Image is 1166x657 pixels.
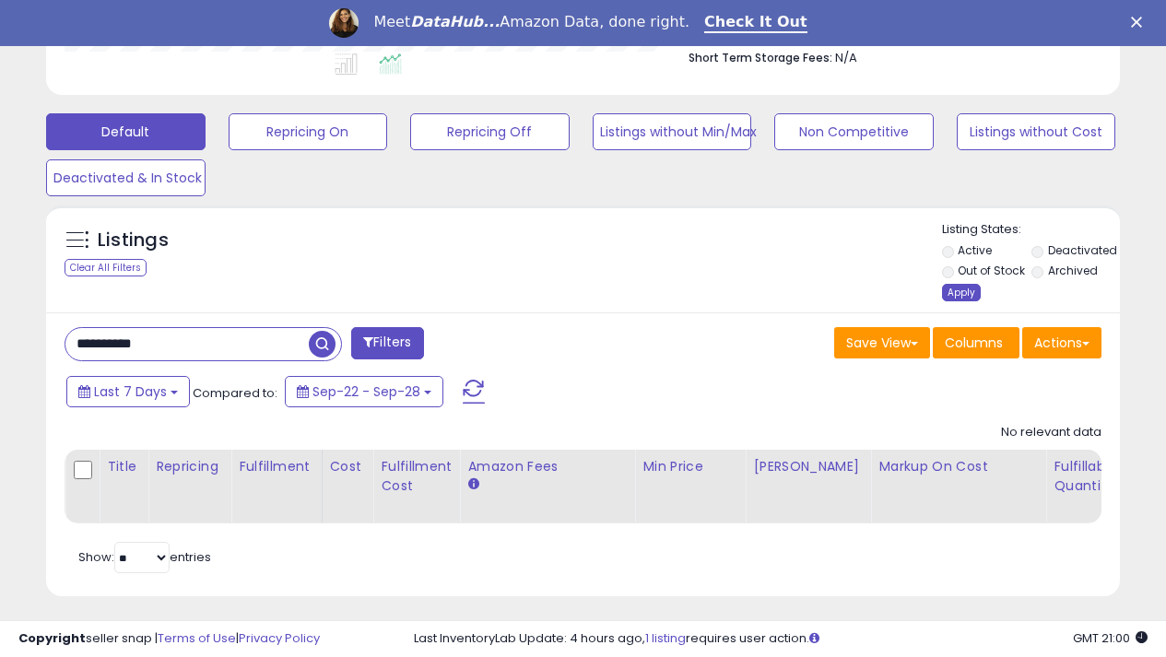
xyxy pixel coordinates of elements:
[942,221,1120,239] p: Listing States:
[1048,242,1117,258] label: Deactivated
[239,457,313,476] div: Fulfillment
[774,113,934,150] button: Non Competitive
[239,629,320,647] a: Privacy Policy
[285,376,443,407] button: Sep-22 - Sep-28
[753,457,863,476] div: [PERSON_NAME]
[645,629,686,647] a: 1 listing
[329,8,359,38] img: Profile image for Georgie
[156,457,223,476] div: Repricing
[878,457,1038,476] div: Markup on Cost
[958,242,992,258] label: Active
[467,476,478,493] small: Amazon Fees.
[957,113,1116,150] button: Listings without Cost
[410,113,570,150] button: Repricing Off
[410,13,500,30] i: DataHub...
[1022,327,1101,358] button: Actions
[229,113,388,150] button: Repricing On
[1131,17,1149,28] div: Close
[193,384,277,402] span: Compared to:
[1073,629,1148,647] span: 2025-10-6 21:00 GMT
[1048,263,1098,278] label: Archived
[958,263,1025,278] label: Out of Stock
[414,630,1148,648] div: Last InventoryLab Update: 4 hours ago, requires user action.
[642,457,737,476] div: Min Price
[46,113,206,150] button: Default
[381,457,452,496] div: Fulfillment Cost
[107,457,140,476] div: Title
[78,548,211,566] span: Show: entries
[18,629,86,647] strong: Copyright
[933,327,1019,358] button: Columns
[593,113,752,150] button: Listings without Min/Max
[373,13,689,31] div: Meet Amazon Data, done right.
[312,382,420,401] span: Sep-22 - Sep-28
[945,334,1003,352] span: Columns
[18,630,320,648] div: seller snap | |
[942,284,981,301] div: Apply
[65,259,147,276] div: Clear All Filters
[689,50,832,65] b: Short Term Storage Fees:
[871,450,1046,523] th: The percentage added to the cost of goods (COGS) that forms the calculator for Min & Max prices.
[98,228,169,253] h5: Listings
[704,13,807,33] a: Check It Out
[94,382,167,401] span: Last 7 Days
[835,49,857,66] span: N/A
[46,159,206,196] button: Deactivated & In Stock
[330,457,366,476] div: Cost
[834,327,930,358] button: Save View
[158,629,236,647] a: Terms of Use
[1054,457,1117,496] div: Fulfillable Quantity
[1001,424,1101,441] div: No relevant data
[467,457,627,476] div: Amazon Fees
[351,327,423,359] button: Filters
[66,376,190,407] button: Last 7 Days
